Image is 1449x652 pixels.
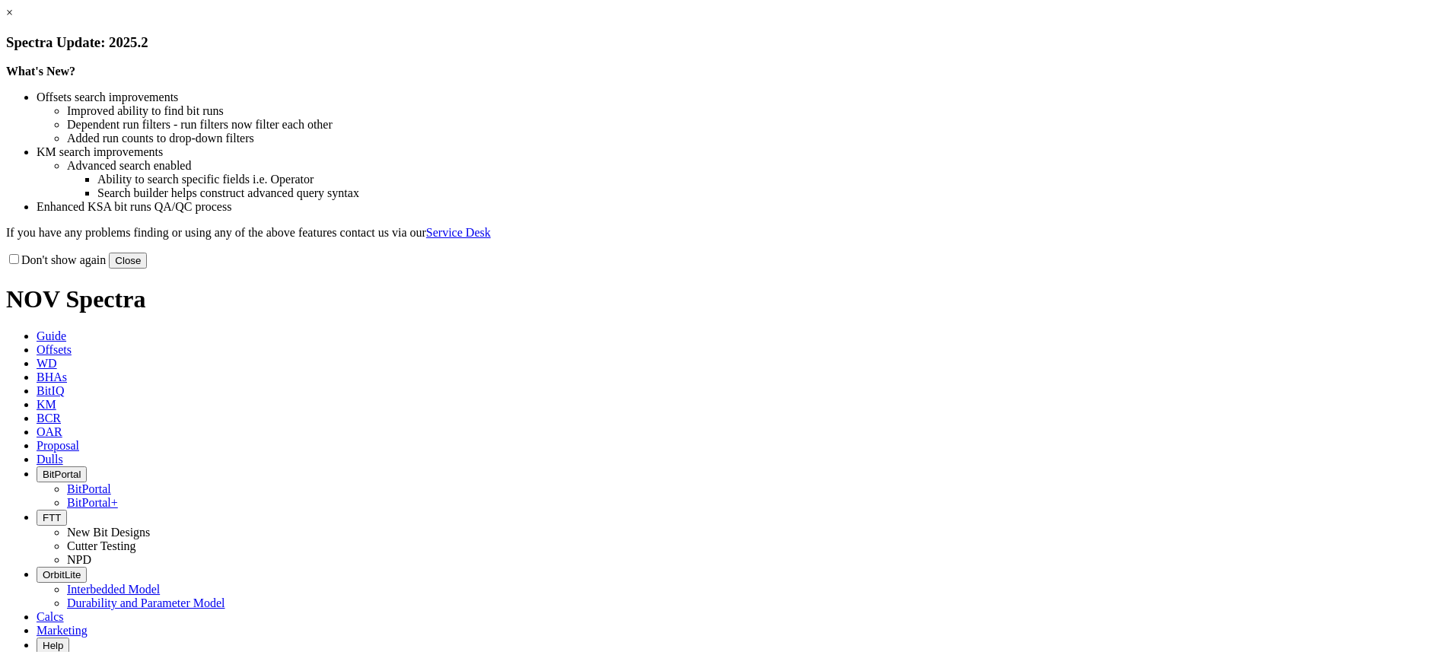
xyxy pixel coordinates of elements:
a: Durability and Parameter Model [67,596,225,609]
span: FTT [43,512,61,523]
span: KM [37,398,56,411]
a: Service Desk [426,226,491,239]
h3: Spectra Update: 2025.2 [6,34,1443,51]
span: OAR [37,425,62,438]
span: WD [37,357,57,370]
input: Don't show again [9,254,19,264]
li: Offsets search improvements [37,91,1443,104]
span: Dulls [37,453,63,466]
p: If you have any problems finding or using any of the above features contact us via our [6,226,1443,240]
a: Cutter Testing [67,539,136,552]
h1: NOV Spectra [6,285,1443,313]
li: Enhanced KSA bit runs QA/QC process [37,200,1443,214]
span: OrbitLite [43,569,81,580]
a: Interbedded Model [67,583,160,596]
span: Calcs [37,610,64,623]
a: NPD [67,553,91,566]
li: Search builder helps construct advanced query syntax [97,186,1443,200]
span: Marketing [37,624,88,637]
li: Improved ability to find bit runs [67,104,1443,118]
a: BitPortal [67,482,111,495]
span: BHAs [37,371,67,383]
label: Don't show again [6,253,106,266]
span: BitPortal [43,469,81,480]
span: Help [43,640,63,651]
span: Guide [37,329,66,342]
strong: What's New? [6,65,75,78]
li: Advanced search enabled [67,159,1443,173]
li: Dependent run filters - run filters now filter each other [67,118,1443,132]
span: Offsets [37,343,72,356]
a: New Bit Designs [67,526,150,539]
span: Proposal [37,439,79,452]
li: Ability to search specific fields i.e. Operator [97,173,1443,186]
a: × [6,6,13,19]
li: KM search improvements [37,145,1443,159]
li: Added run counts to drop-down filters [67,132,1443,145]
span: BitIQ [37,384,64,397]
span: BCR [37,412,61,425]
a: BitPortal+ [67,496,118,509]
button: Close [109,253,147,269]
